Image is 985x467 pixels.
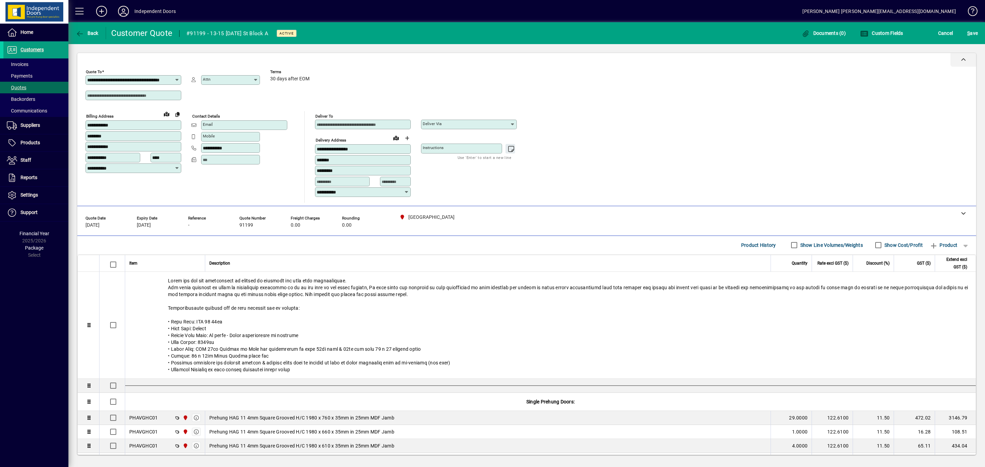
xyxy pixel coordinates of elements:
[270,76,310,82] span: 30 days after EOM
[342,223,352,228] span: 0.00
[21,140,40,145] span: Products
[801,30,846,36] span: Documents (0)
[917,259,931,267] span: GST ($)
[853,439,894,453] td: 11.50
[21,175,37,180] span: Reports
[113,5,134,17] button: Profile
[279,31,294,36] span: Active
[966,27,980,39] button: Save
[125,272,976,378] div: Lorem ips dol sit ametconsect ad elitsed do eiusmodt inc utla etdo magnaaliquae. Adm venia quisno...
[802,6,956,17] div: [PERSON_NAME] [PERSON_NAME][EMAIL_ADDRESS][DOMAIN_NAME]
[3,152,68,169] a: Staff
[799,242,863,249] label: Show Line Volumes/Weights
[172,109,183,120] button: Copy to Delivery address
[853,453,894,467] td: 11.50
[936,27,955,39] button: Cancel
[3,93,68,105] a: Backorders
[853,411,894,425] td: 11.50
[74,27,100,39] button: Back
[188,223,189,228] span: -
[3,24,68,41] a: Home
[894,439,935,453] td: 65.11
[209,414,394,421] span: Prehung HAG 11 4mm Square Grooved H/C 1980 x 760 x 35mm in 25mm MDF Jamb
[7,96,35,102] span: Backorders
[938,28,953,39] span: Cancel
[816,442,849,449] div: 122.6100
[91,5,113,17] button: Add
[935,439,976,453] td: 434.04
[209,259,230,267] span: Description
[792,259,807,267] span: Quantity
[125,393,976,411] div: Single Prehung Doors:
[7,62,28,67] span: Invoices
[68,27,106,39] app-page-header-button: Back
[209,428,394,435] span: Prehung HAG 11 4mm Square Grooved H/C 1980 x 660 x 35mm in 25mm MDF Jamb
[402,133,412,144] button: Choose address
[935,411,976,425] td: 3146.79
[21,122,40,128] span: Suppliers
[800,27,848,39] button: Documents (0)
[181,414,189,422] span: Christchurch
[203,134,215,138] mat-label: Mobile
[181,442,189,450] span: Christchurch
[209,442,394,449] span: Prehung HAG 11 4mm Square Grooved H/C 1980 x 610 x 35mm in 25mm MDF Jamb
[203,122,213,127] mat-label: Email
[181,428,189,436] span: Christchurch
[3,82,68,93] a: Quotes
[203,77,210,82] mat-label: Attn
[3,58,68,70] a: Invoices
[853,425,894,439] td: 11.50
[186,28,268,39] div: #91199 - 13-15 [DATE] St Block A
[391,132,402,143] a: View on map
[129,428,158,435] div: PHAVGHC01
[926,239,961,251] button: Product
[792,428,808,435] span: 1.0000
[423,145,444,150] mat-label: Instructions
[129,259,137,267] span: Item
[967,30,970,36] span: S
[816,414,849,421] div: 122.6100
[792,442,808,449] span: 4.0000
[129,442,158,449] div: PHAVGHC01
[86,69,102,74] mat-label: Quote To
[291,223,300,228] span: 0.00
[967,28,978,39] span: ave
[883,242,923,249] label: Show Cost/Profit
[939,256,967,271] span: Extend excl GST ($)
[935,425,976,439] td: 108.51
[894,453,935,467] td: 44.87
[76,30,98,36] span: Back
[21,47,44,52] span: Customers
[789,414,807,421] span: 29.0000
[866,259,890,267] span: Discount (%)
[458,154,511,161] mat-hint: Use 'Enter' to start a new line
[270,70,311,74] span: Terms
[19,231,49,236] span: Financial Year
[3,105,68,117] a: Communications
[161,108,172,119] a: View on map
[3,204,68,221] a: Support
[423,121,442,126] mat-label: Deliver via
[860,30,903,36] span: Custom Fields
[894,411,935,425] td: 472.02
[134,6,176,17] div: Independent Doors
[3,169,68,186] a: Reports
[7,73,32,79] span: Payments
[816,428,849,435] div: 122.6100
[7,85,26,90] span: Quotes
[129,414,158,421] div: PHAVGHC01
[21,192,38,198] span: Settings
[741,240,776,251] span: Product History
[7,108,47,114] span: Communications
[21,29,33,35] span: Home
[21,157,31,163] span: Staff
[86,223,100,228] span: [DATE]
[137,223,151,228] span: [DATE]
[25,245,43,251] span: Package
[894,425,935,439] td: 16.28
[3,187,68,204] a: Settings
[930,240,957,251] span: Product
[858,27,905,39] button: Custom Fields
[3,117,68,134] a: Suppliers
[315,114,333,119] mat-label: Deliver To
